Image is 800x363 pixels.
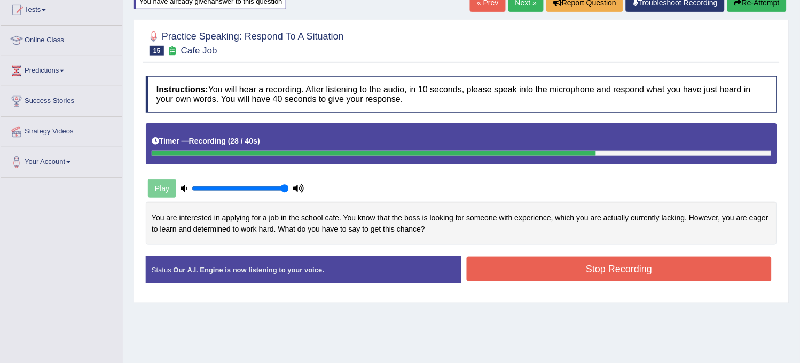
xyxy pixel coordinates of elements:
[146,29,344,56] h2: Practice Speaking: Respond To A Situation
[1,56,122,83] a: Predictions
[467,257,772,281] button: Stop Recording
[231,137,258,145] b: 28 / 40s
[156,85,208,94] b: Instructions:
[150,46,164,56] span: 15
[146,76,777,112] h4: You will hear a recording. After listening to the audio, in 10 seconds, please speak into the mic...
[146,256,461,283] div: Status:
[1,86,122,113] a: Success Stories
[146,202,777,245] div: You are interested in applying for a job in the school cafe. You know that the boss is looking fo...
[228,137,231,145] b: (
[1,117,122,144] a: Strategy Videos
[1,147,122,174] a: Your Account
[167,46,178,56] small: Exam occurring question
[189,137,226,145] b: Recording
[152,137,260,145] h5: Timer —
[1,26,122,52] a: Online Class
[257,137,260,145] b: )
[181,45,217,56] small: Cafe Job
[173,266,324,274] strong: Our A.I. Engine is now listening to your voice.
